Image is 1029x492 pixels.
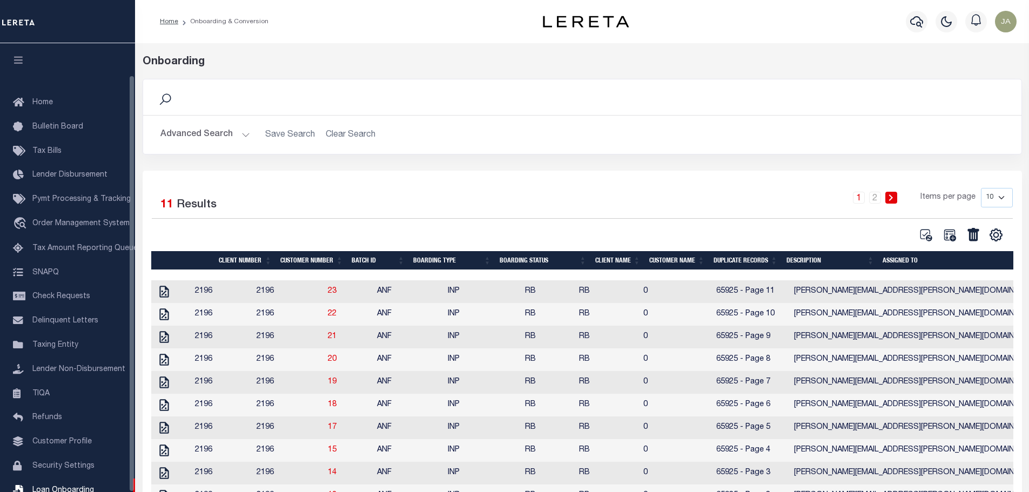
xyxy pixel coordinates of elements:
[575,371,639,394] td: RB
[328,446,337,454] a: 15
[32,462,95,470] span: Security Settings
[178,17,268,26] li: Onboarding & Conversion
[575,462,639,484] td: RB
[328,378,337,386] a: 19
[521,303,575,326] td: RB
[521,326,575,348] td: RB
[712,303,790,326] td: 65925 - Page 10
[575,394,639,416] td: RB
[32,196,131,203] span: Pymt Processing & Tracking
[32,438,92,446] span: Customer Profile
[639,280,712,303] td: 0
[869,192,881,204] a: 2
[443,439,521,462] td: INP
[543,16,629,28] img: logo-dark.svg
[32,147,62,155] span: Tax Bills
[995,11,1017,32] img: svg+xml;base64,PHN2ZyB4bWxucz0iaHR0cDovL3d3dy53My5vcmcvMjAwMC9zdmciIHBvaW50ZXItZXZlbnRzPSJub25lIi...
[712,439,790,462] td: 65925 - Page 4
[32,123,83,131] span: Bulletin Board
[443,348,521,371] td: INP
[521,348,575,371] td: RB
[373,394,443,416] td: ANF
[575,439,639,462] td: RB
[160,18,178,25] a: Home
[639,326,712,348] td: 0
[160,199,173,211] span: 11
[191,394,252,416] td: 2196
[575,348,639,371] td: RB
[328,423,337,431] a: 17
[13,217,30,231] i: travel_explore
[709,251,782,269] th: Duplicate Records: activate to sort column ascending
[32,414,62,421] span: Refunds
[328,469,337,476] a: 14
[143,54,1022,70] div: Onboarding
[443,280,521,303] td: INP
[373,462,443,484] td: ANF
[853,192,865,204] a: 1
[252,416,324,439] td: 2196
[191,303,252,326] td: 2196
[32,389,50,397] span: TIQA
[639,371,712,394] td: 0
[373,439,443,462] td: ANF
[639,439,712,462] td: 0
[521,371,575,394] td: RB
[252,326,324,348] td: 2196
[443,371,521,394] td: INP
[177,197,217,214] label: Results
[712,326,790,348] td: 65925 - Page 9
[782,251,879,269] th: Description: activate to sort column ascending
[712,348,790,371] td: 65925 - Page 8
[639,416,712,439] td: 0
[575,303,639,326] td: RB
[191,326,252,348] td: 2196
[373,326,443,348] td: ANF
[373,371,443,394] td: ANF
[252,280,324,303] td: 2196
[32,268,59,276] span: SNAPQ
[521,280,575,303] td: RB
[712,462,790,484] td: 65925 - Page 3
[712,394,790,416] td: 65925 - Page 6
[32,220,130,227] span: Order Management System
[521,462,575,484] td: RB
[347,251,409,269] th: Batch ID: activate to sort column ascending
[521,439,575,462] td: RB
[191,439,252,462] td: 2196
[443,326,521,348] td: INP
[191,416,252,439] td: 2196
[521,394,575,416] td: RB
[214,251,276,269] th: Client Number: activate to sort column ascending
[252,394,324,416] td: 2196
[328,333,337,340] a: 21
[191,280,252,303] td: 2196
[252,371,324,394] td: 2196
[645,251,709,269] th: Customer Name: activate to sort column ascending
[575,416,639,439] td: RB
[521,416,575,439] td: RB
[443,303,521,326] td: INP
[328,310,337,318] a: 22
[373,303,443,326] td: ANF
[252,439,324,462] td: 2196
[495,251,591,269] th: Boarding Status: activate to sort column ascending
[639,394,712,416] td: 0
[373,280,443,303] td: ANF
[32,366,125,373] span: Lender Non-Disbursement
[639,462,712,484] td: 0
[328,355,337,363] a: 20
[712,416,790,439] td: 65925 - Page 5
[920,192,976,204] span: Items per page
[409,251,495,269] th: Boarding Type: activate to sort column ascending
[712,371,790,394] td: 65925 - Page 7
[639,348,712,371] td: 0
[443,416,521,439] td: INP
[443,462,521,484] td: INP
[575,326,639,348] td: RB
[443,394,521,416] td: INP
[32,99,53,106] span: Home
[191,348,252,371] td: 2196
[639,303,712,326] td: 0
[276,251,347,269] th: Customer Number: activate to sort column ascending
